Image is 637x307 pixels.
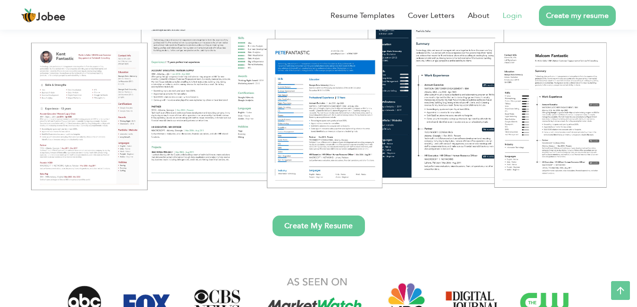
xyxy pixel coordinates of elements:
a: Create My Resume [273,216,365,236]
a: Login [503,10,522,21]
a: Jobee [21,8,66,23]
a: Resume Templates [331,10,395,21]
a: About [468,10,489,21]
span: Jobee [36,12,66,23]
a: Create my resume [539,6,616,26]
img: jobee.io [21,8,36,23]
a: Cover Letters [408,10,455,21]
